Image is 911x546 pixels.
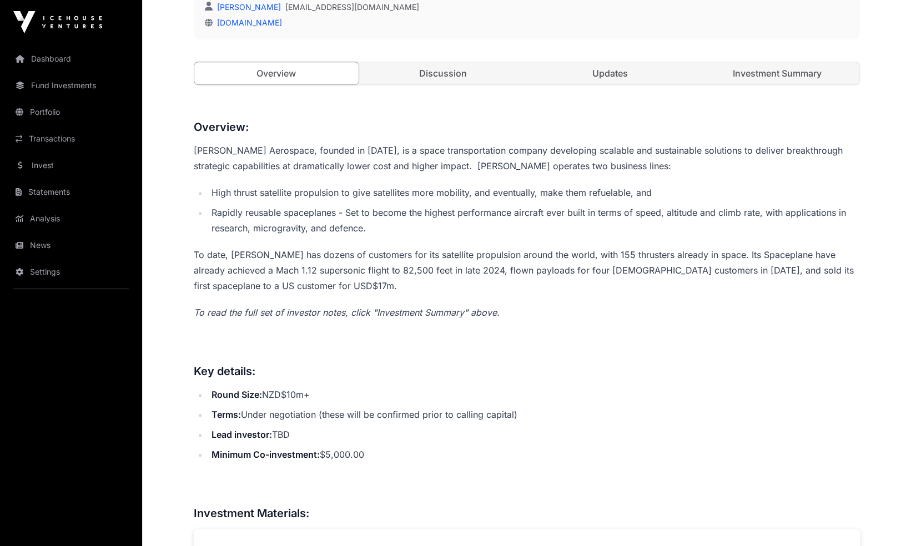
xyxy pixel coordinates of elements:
strong: Lead investor [212,429,269,440]
a: [PERSON_NAME] [215,2,281,12]
h3: Investment Materials: [194,504,860,522]
a: Fund Investments [9,73,133,98]
a: Updates [528,62,693,84]
a: [DOMAIN_NAME] [213,18,282,27]
a: News [9,233,133,257]
a: Discussion [361,62,526,84]
strong: Minimum Co-investment: [212,449,320,460]
a: Invest [9,153,133,178]
a: [EMAIL_ADDRESS][DOMAIN_NAME] [285,2,419,13]
li: TBD [208,427,860,442]
h3: Key details: [194,362,860,380]
a: Statements [9,180,133,204]
strong: : [269,429,272,440]
p: [PERSON_NAME] Aerospace, founded in [DATE], is a space transportation company developing scalable... [194,143,860,174]
a: Analysis [9,206,133,231]
em: To read the full set of investor notes, click "Investment Summary" above. [194,307,500,318]
nav: Tabs [194,62,859,84]
a: Overview [194,62,360,85]
a: Transactions [9,127,133,151]
strong: Terms: [212,409,241,420]
li: Rapidly reusable spaceplanes - Set to become the highest performance aircraft ever built in terms... [208,205,860,236]
a: Dashboard [9,47,133,71]
li: Under negotiation (these will be confirmed prior to calling capital) [208,407,860,422]
img: Icehouse Ventures Logo [13,11,102,33]
strong: Round Size: [212,389,262,400]
li: $5,000.00 [208,447,860,462]
a: Investment Summary [694,62,859,84]
iframe: Chat Widget [855,493,911,546]
li: NZD$10m+ [208,387,860,402]
h3: Overview: [194,118,860,136]
p: To date, [PERSON_NAME] has dozens of customers for its satellite propulsion around the world, wit... [194,247,860,294]
li: High thrust satellite propulsion to give satellites more mobility, and eventually, make them refu... [208,185,860,200]
a: Portfolio [9,100,133,124]
a: Settings [9,260,133,284]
